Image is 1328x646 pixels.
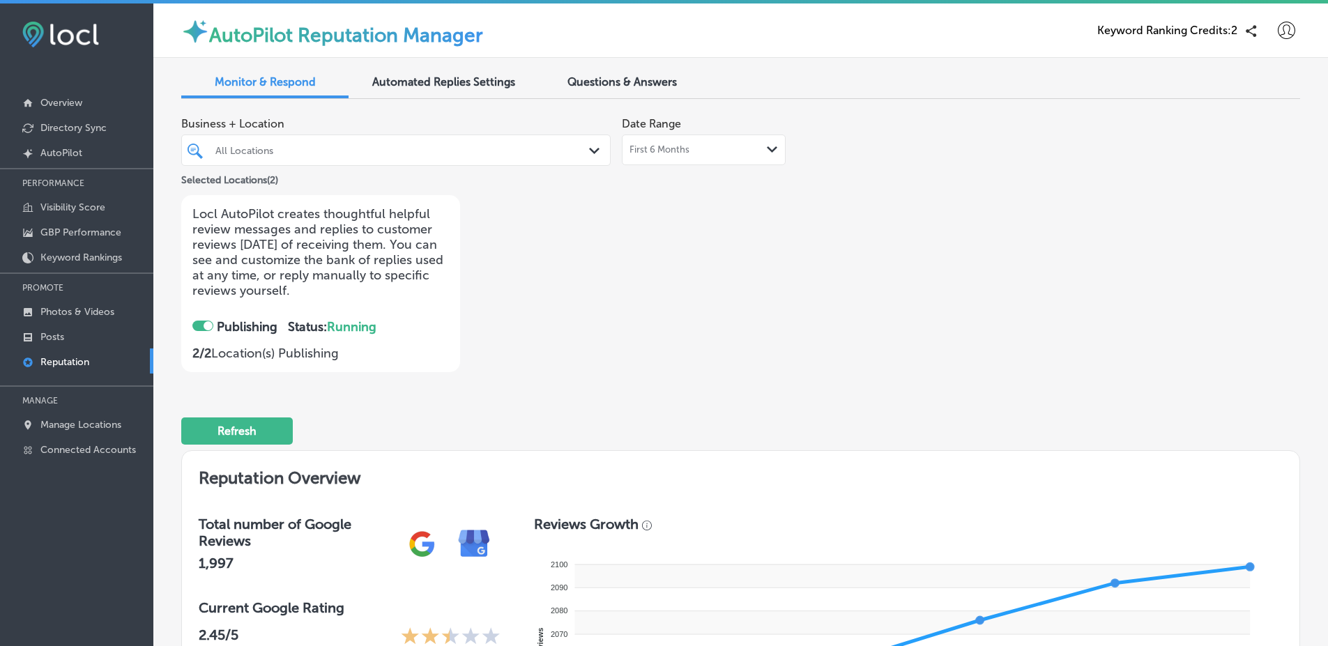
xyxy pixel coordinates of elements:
label: AutoPilot Reputation Manager [209,24,483,47]
span: Questions & Answers [567,75,677,89]
p: AutoPilot [40,147,82,159]
label: Date Range [622,117,681,130]
span: Automated Replies Settings [372,75,515,89]
p: Directory Sync [40,122,107,134]
strong: 2 / 2 [192,346,211,361]
p: Selected Locations ( 2 ) [181,169,278,186]
button: Refresh [181,417,293,445]
span: First 6 Months [629,144,689,155]
p: Locl AutoPilot creates thoughtful helpful review messages and replies to customer reviews [DATE] ... [192,206,449,298]
p: Location(s) Publishing [192,346,449,361]
img: e7ababfa220611ac49bdb491a11684a6.png [448,518,501,570]
h2: Reputation Overview [182,451,1299,499]
p: Overview [40,97,82,109]
span: Business + Location [181,117,611,130]
p: Posts [40,331,64,343]
p: Reputation [40,356,89,368]
p: Photos & Videos [40,306,114,318]
span: Monitor & Respond [215,75,316,89]
div: All Locations [215,144,590,156]
img: gPZS+5FD6qPJAAAAABJRU5ErkJggg== [396,518,448,570]
p: GBP Performance [40,226,121,238]
img: autopilot-icon [181,17,209,45]
tspan: 2090 [551,583,567,592]
span: Running [327,319,376,334]
h2: 1,997 [199,555,396,571]
p: Visibility Score [40,201,105,213]
h3: Total number of Google Reviews [199,516,396,549]
span: Keyword Ranking Credits: 2 [1097,24,1237,37]
img: fda3e92497d09a02dc62c9cd864e3231.png [22,22,99,47]
p: Connected Accounts [40,444,136,456]
tspan: 2070 [551,630,567,638]
h3: Current Google Rating [199,599,501,616]
tspan: 2080 [551,606,567,615]
p: Keyword Rankings [40,252,122,263]
h3: Reviews Growth [534,516,639,532]
strong: Publishing [217,319,277,334]
strong: Status: [288,319,376,334]
tspan: 2100 [551,560,567,569]
p: Manage Locations [40,419,121,431]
